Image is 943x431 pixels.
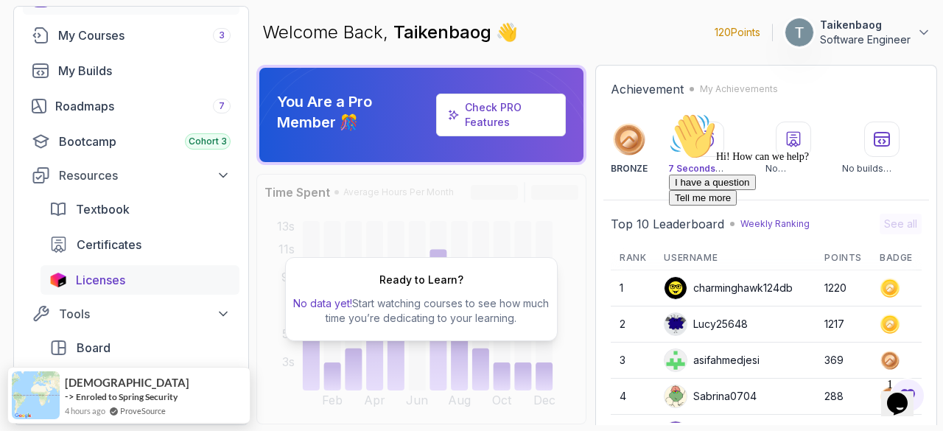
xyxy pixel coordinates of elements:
[881,372,928,416] iframe: chat widget
[262,21,518,44] p: Welcome Back,
[664,385,757,408] div: Sabrina0704
[820,18,911,32] p: Taikenbaog
[6,68,93,83] button: I have a question
[65,404,105,417] span: 4 hours ago
[6,6,53,53] img: :wave:
[23,301,239,327] button: Tools
[700,83,778,95] p: My Achievements
[6,44,146,55] span: Hi! How can we help?
[611,343,655,379] td: 3
[76,200,130,218] span: Textbook
[611,163,648,175] p: BRONZE
[379,273,463,287] h2: Ready to Learn?
[816,379,871,415] td: 288
[715,25,760,40] p: 120 Points
[58,62,231,80] div: My Builds
[611,270,655,306] td: 1
[77,236,141,253] span: Certificates
[465,101,522,128] a: Check PRO Features
[49,273,67,287] img: jetbrains icon
[393,21,496,43] span: Taikenbaog
[293,297,352,309] span: No data yet!
[820,32,911,47] p: Software Engineer
[55,97,231,115] div: Roadmaps
[292,296,551,326] p: Start watching courses to see how much time you’re dedicating to your learning.
[219,100,225,112] span: 7
[59,305,231,323] div: Tools
[277,91,430,133] p: You Are a Pro Member 🎊
[23,127,239,156] a: bootcamp
[655,246,816,270] th: Username
[611,80,684,98] h2: Achievement
[23,56,239,85] a: builds
[65,376,183,389] span: [DEMOGRAPHIC_DATA]
[785,18,813,46] img: user profile image
[59,167,231,184] div: Resources
[611,246,655,270] th: Rank
[6,6,271,99] div: 👋Hi! How can we help?I have a questionTell me more
[76,271,125,289] span: Licenses
[665,385,687,407] img: default monster avatar
[76,391,178,402] a: Enroled to Spring Security
[59,133,231,150] div: Bootcamp
[12,371,60,419] img: provesource social proof notification image
[23,91,239,121] a: roadmaps
[785,18,931,47] button: user profile imageTaikenbaogSoftware Engineer
[493,17,524,49] span: 👋
[663,107,928,365] iframe: chat widget
[77,339,111,357] span: Board
[189,136,227,147] span: Cohort 3
[41,230,239,259] a: certificates
[41,265,239,295] a: licenses
[6,83,74,99] button: Tell me more
[219,29,225,41] span: 3
[120,404,166,417] a: ProveSource
[611,379,655,415] td: 4
[58,27,231,44] div: My Courses
[65,390,74,402] span: ->
[611,306,655,343] td: 2
[41,195,239,224] a: textbook
[436,94,566,136] a: Check PRO Features
[23,162,239,189] button: Resources
[611,215,724,233] h2: Top 10 Leaderboard
[41,333,239,362] a: board
[23,21,239,50] a: courses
